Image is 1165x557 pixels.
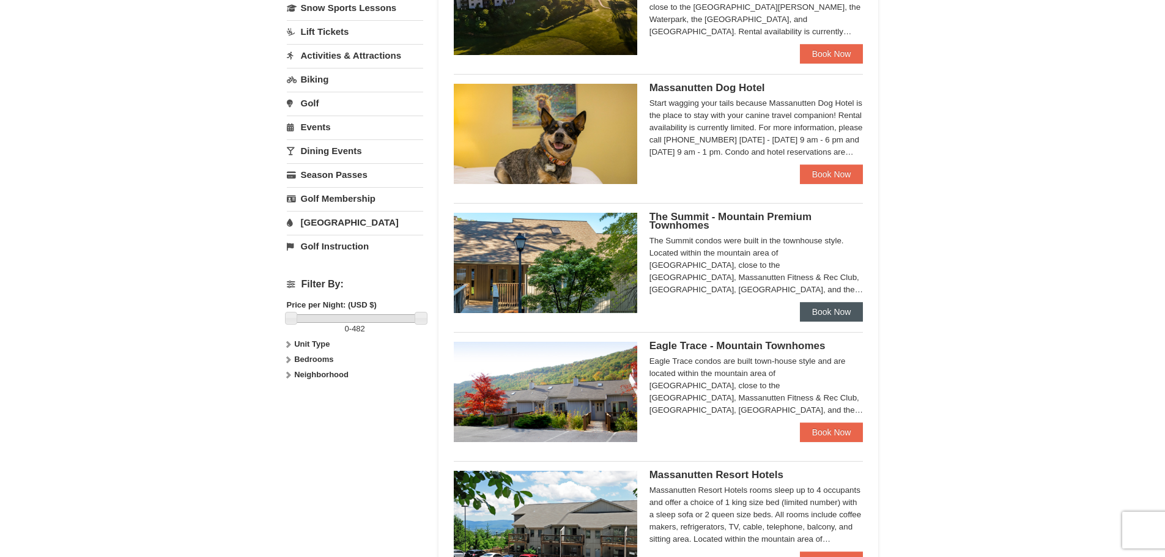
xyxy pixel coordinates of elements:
[649,211,812,231] span: The Summit - Mountain Premium Townhomes
[287,211,423,234] a: [GEOGRAPHIC_DATA]
[345,324,349,333] span: 0
[800,422,864,442] a: Book Now
[294,355,333,364] strong: Bedrooms
[287,187,423,210] a: Golf Membership
[649,340,826,352] span: Eagle Trace - Mountain Townhomes
[287,235,423,257] a: Golf Instruction
[454,213,637,313] img: 19219034-1-0eee7e00.jpg
[294,370,349,379] strong: Neighborhood
[294,339,330,349] strong: Unit Type
[287,92,423,114] a: Golf
[287,68,423,90] a: Biking
[649,484,864,545] div: Massanutten Resort Hotels rooms sleep up to 4 occupants and offer a choice of 1 king size bed (li...
[649,355,864,416] div: Eagle Trace condos are built town-house style and are located within the mountain area of [GEOGRA...
[800,44,864,64] a: Book Now
[287,163,423,186] a: Season Passes
[454,342,637,442] img: 19218983-1-9b289e55.jpg
[287,300,377,309] strong: Price per Night: (USD $)
[649,82,765,94] span: Massanutten Dog Hotel
[352,324,365,333] span: 482
[287,279,423,290] h4: Filter By:
[287,44,423,67] a: Activities & Attractions
[649,235,864,296] div: The Summit condos were built in the townhouse style. Located within the mountain area of [GEOGRAP...
[800,302,864,322] a: Book Now
[800,164,864,184] a: Book Now
[649,97,864,158] div: Start wagging your tails because Massanutten Dog Hotel is the place to stay with your canine trav...
[287,20,423,43] a: Lift Tickets
[287,116,423,138] a: Events
[287,139,423,162] a: Dining Events
[287,323,423,335] label: -
[649,469,783,481] span: Massanutten Resort Hotels
[454,84,637,184] img: 27428181-5-81c892a3.jpg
